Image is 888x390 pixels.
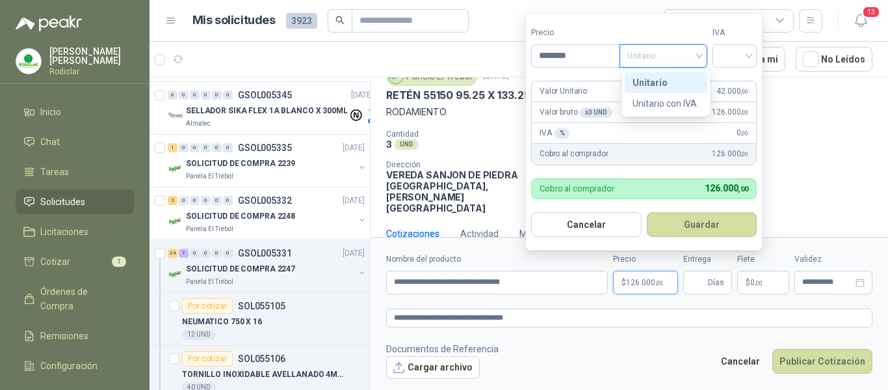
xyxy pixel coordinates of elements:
img: Company Logo [168,266,183,282]
span: 126.000 [705,183,748,193]
span: ,00 [738,185,748,193]
p: VEREDA SANJON DE PIEDRA [GEOGRAPHIC_DATA] , [PERSON_NAME][GEOGRAPHIC_DATA] [386,169,529,214]
a: Licitaciones [16,219,134,244]
p: SELLADOR SIKA FLEX 1A BLANCO X 300ML [186,105,348,117]
label: Precio [613,253,678,266]
div: 0 [179,143,189,152]
p: GSOL005331 [238,249,292,258]
div: Cotizaciones [386,227,439,241]
p: RODAMIENTO [386,105,872,119]
div: Por cotizar [182,351,233,367]
img: Company Logo [168,161,183,176]
p: RETÉN 55150 95.25 X 133.25 X 12.7 [386,89,562,102]
p: SOLICITUD DE COMPRA 2248 [186,210,295,223]
div: 0 [212,249,222,258]
p: Valor bruto [540,106,612,118]
span: 0 [750,279,763,286]
p: IVA [540,127,569,139]
div: 0 [190,249,200,258]
a: Órdenes de Compra [16,279,134,318]
p: GSOL005345 [238,91,292,100]
p: SOL055106 [238,354,285,363]
div: x 3 UND [580,107,612,118]
p: [PERSON_NAME] [PERSON_NAME] [49,47,134,65]
div: 12 UND [182,329,216,340]
div: % [555,128,570,139]
span: Configuración [40,359,98,373]
span: ,00 [655,279,663,286]
img: Company Logo [16,49,41,74]
div: 0 [201,196,211,205]
button: 13 [849,9,872,33]
span: 0 [737,127,748,139]
span: 126.000 [626,279,663,286]
div: Unitario [633,76,699,90]
p: SOLICITUD DE COMPRA 2239 [186,158,295,170]
div: 2 [168,196,177,205]
p: GSOL005335 [238,143,292,152]
label: Entrega [683,253,732,266]
span: 42.000 [716,85,748,98]
a: Chat [16,130,134,154]
p: Dirección [386,160,529,169]
button: Guardar [647,212,757,237]
p: GSOL005332 [238,196,292,205]
span: Unitario [627,46,699,66]
span: ,00 [740,150,748,158]
div: 0 [201,91,211,100]
img: Company Logo [168,108,183,124]
p: TORNILLO INOXIDABLE AVELLANADO 4MMx16M [182,369,344,381]
span: Remisiones [40,329,88,343]
div: 1 [168,143,177,152]
span: ,00 [740,109,748,116]
span: $ [746,279,750,286]
div: Unitario con IVA [625,93,707,114]
button: Cargar archivo [386,356,480,380]
div: Por cotizar [182,298,233,314]
span: 13 [862,6,880,18]
p: [DATE] [343,142,365,154]
p: [DATE] [343,195,365,207]
p: NEUMATICO 750 X 16 [182,316,262,328]
div: 0 [179,196,189,205]
a: Inicio [16,100,134,124]
div: 0 [223,249,233,258]
h1: Mis solicitudes [192,11,276,30]
div: 7 [179,249,189,258]
a: Solicitudes [16,189,134,214]
a: Por cotizarSOL055105NEUMATICO 750 X 1612 UND [150,293,370,346]
p: Cobro al comprador [540,184,614,193]
div: 0 [179,91,189,100]
div: 0 [212,196,222,205]
div: 0 [168,91,177,100]
span: ,00 [740,130,748,137]
span: Chat [40,135,60,149]
label: IVA [712,27,757,39]
span: ,00 [740,88,748,95]
span: Inicio [40,105,61,119]
button: Cancelar [531,212,642,237]
label: Flete [737,253,789,266]
a: Cotizar1 [16,249,134,274]
div: 34 [168,249,177,258]
button: No Leídos [796,47,872,72]
button: Publicar Cotización [772,349,872,374]
p: Almatec [186,118,211,129]
div: 0 [223,143,233,152]
p: Cobro al comprador [540,148,608,160]
div: UND [395,139,419,150]
p: Valor Unitario [540,85,587,98]
a: Tareas [16,160,134,184]
a: 2 0 0 0 0 0 GSOL005332[DATE] Company LogoSOLICITUD DE COMPRA 2248Panela El Trébol [168,193,367,234]
p: Panela El Trébol [186,224,233,234]
div: 0 [223,91,233,100]
span: Cotizar [40,255,70,269]
label: Nombre del producto [386,253,608,266]
span: Días [708,272,724,294]
span: 3923 [286,13,317,29]
span: 1 [112,257,126,267]
a: Remisiones [16,324,134,348]
div: 0 [201,143,211,152]
span: 126.000 [712,148,748,160]
div: 0 [223,196,233,205]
